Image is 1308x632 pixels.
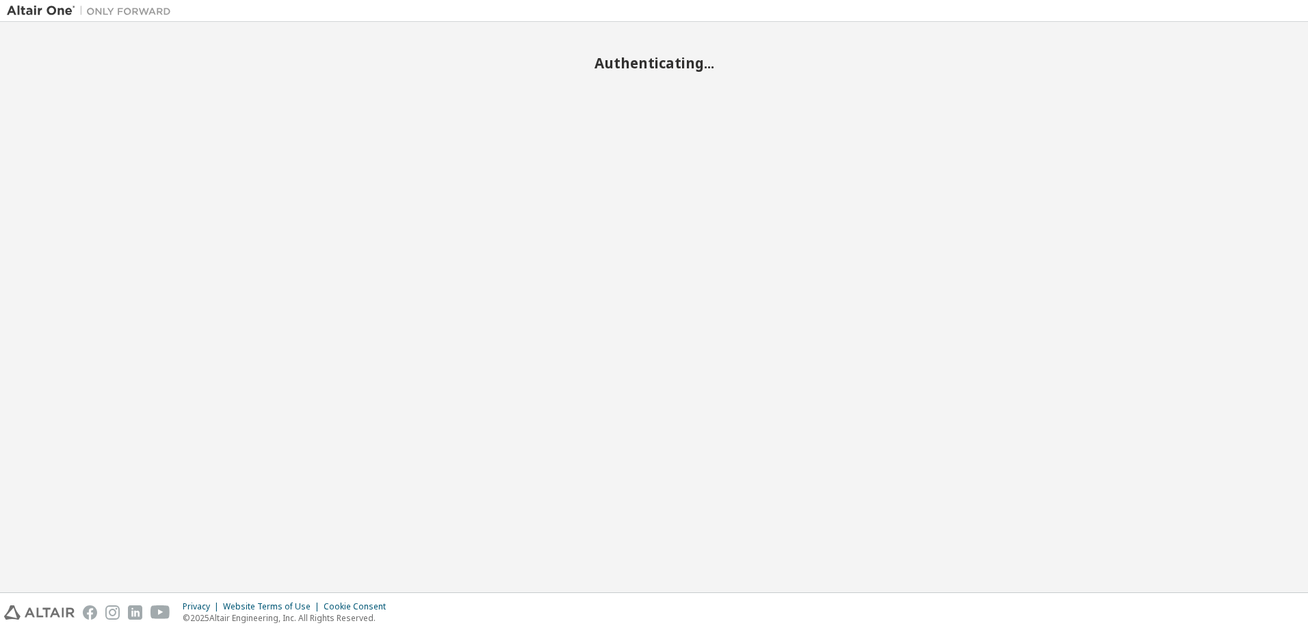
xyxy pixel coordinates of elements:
[223,601,324,612] div: Website Terms of Use
[151,605,170,620] img: youtube.svg
[83,605,97,620] img: facebook.svg
[128,605,142,620] img: linkedin.svg
[105,605,120,620] img: instagram.svg
[7,54,1301,72] h2: Authenticating...
[324,601,394,612] div: Cookie Consent
[183,612,394,624] p: © 2025 Altair Engineering, Inc. All Rights Reserved.
[7,4,178,18] img: Altair One
[183,601,223,612] div: Privacy
[4,605,75,620] img: altair_logo.svg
